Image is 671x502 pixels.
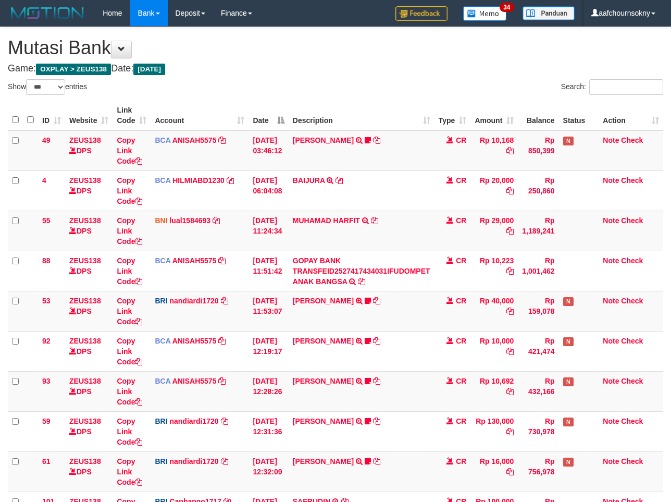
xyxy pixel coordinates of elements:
a: HILMIABD1230 [172,176,225,185]
td: [DATE] 12:31:36 [248,411,288,451]
a: Copy MUHAMAD HARFIT to clipboard [371,216,378,225]
a: Note [603,216,619,225]
a: Check [621,457,643,466]
a: Check [621,176,643,185]
a: nandiardi1720 [169,457,218,466]
a: Copy Rp 16,000 to clipboard [506,468,514,476]
a: ANISAH5575 [172,256,217,265]
a: ZEUS138 [69,457,101,466]
a: MUHAMAD HARFIT [293,216,360,225]
span: BNI [155,216,167,225]
a: ZEUS138 [69,216,101,225]
span: Has Note [563,137,574,145]
span: 34 [500,3,514,12]
span: OXPLAY > ZEUS138 [36,64,111,75]
a: Copy Rp 10,168 to clipboard [506,146,514,155]
span: BCA [155,176,170,185]
th: Balance [518,101,558,130]
a: nandiardi1720 [169,417,218,425]
a: Copy BASILIUS CHARL to clipboard [373,297,380,305]
span: CR [456,176,466,185]
a: Note [603,136,619,144]
a: [PERSON_NAME] [293,337,354,345]
td: Rp 756,978 [518,451,558,492]
a: Copy Link Code [117,377,142,406]
a: Copy nandiardi1720 to clipboard [221,417,228,425]
a: Copy BAIJURA to clipboard [335,176,343,185]
a: ANISAH5575 [172,136,217,144]
a: Check [621,337,643,345]
span: 4 [42,176,46,185]
td: [DATE] 03:46:12 [248,130,288,171]
th: Link Code: activate to sort column ascending [113,101,151,130]
a: Copy Link Code [117,216,142,246]
a: Note [603,457,619,466]
img: Button%20Memo.svg [463,6,507,21]
a: Check [621,216,643,225]
input: Search: [589,79,663,95]
a: Copy TYAS PRATOMO to clipboard [373,337,380,345]
select: Showentries [26,79,65,95]
span: Has Note [563,458,574,467]
td: DPS [65,211,113,251]
a: Copy ANISAH5575 to clipboard [218,337,226,345]
span: BRI [155,417,167,425]
a: Check [621,136,643,144]
span: 92 [42,337,51,345]
label: Search: [561,79,663,95]
span: Has Note [563,337,574,346]
a: Copy Rp 10,000 to clipboard [506,347,514,356]
span: CR [456,417,466,425]
a: ZEUS138 [69,377,101,385]
td: Rp 1,001,462 [518,251,558,291]
a: Copy Link Code [117,337,142,366]
span: 55 [42,216,51,225]
a: lual1584693 [169,216,210,225]
a: ZEUS138 [69,176,101,185]
td: Rp 250,860 [518,170,558,211]
th: Amount: activate to sort column ascending [470,101,518,130]
td: Rp 10,000 [470,331,518,371]
td: [DATE] 11:51:42 [248,251,288,291]
a: ZEUS138 [69,417,101,425]
a: Note [603,417,619,425]
th: ID: activate to sort column ascending [38,101,65,130]
th: Type: activate to sort column ascending [434,101,471,130]
a: Copy TYAS PRATOMO to clipboard [373,377,380,385]
span: BCA [155,337,170,345]
td: Rp 10,168 [470,130,518,171]
a: Note [603,256,619,265]
a: Copy Rp 130,000 to clipboard [506,427,514,436]
a: Copy Link Code [117,176,142,205]
span: 93 [42,377,51,385]
td: [DATE] 06:04:08 [248,170,288,211]
a: Copy Rp 10,692 to clipboard [506,387,514,396]
span: 49 [42,136,51,144]
span: CR [456,337,466,345]
span: [DATE] [133,64,165,75]
td: DPS [65,331,113,371]
a: Copy MANSUR to clipboard [373,417,380,425]
a: Copy ANISAH5575 to clipboard [218,377,226,385]
td: Rp 20,000 [470,170,518,211]
a: ZEUS138 [69,136,101,144]
span: CR [456,136,466,144]
td: Rp 850,399 [518,130,558,171]
label: Show entries [8,79,87,95]
a: Copy Rp 10,223 to clipboard [506,267,514,275]
a: Copy Link Code [117,297,142,326]
span: 61 [42,457,51,466]
td: [DATE] 12:32:09 [248,451,288,492]
a: Copy DANA MOCHAMADRISK to clipboard [373,457,380,466]
span: 59 [42,417,51,425]
td: [DATE] 12:28:26 [248,371,288,411]
a: Copy lual1584693 to clipboard [213,216,220,225]
a: Copy Link Code [117,457,142,486]
a: Note [603,337,619,345]
td: Rp 730,978 [518,411,558,451]
a: [PERSON_NAME] [293,377,354,385]
span: BRI [155,457,167,466]
a: ZEUS138 [69,297,101,305]
td: Rp 40,000 [470,291,518,331]
td: DPS [65,411,113,451]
